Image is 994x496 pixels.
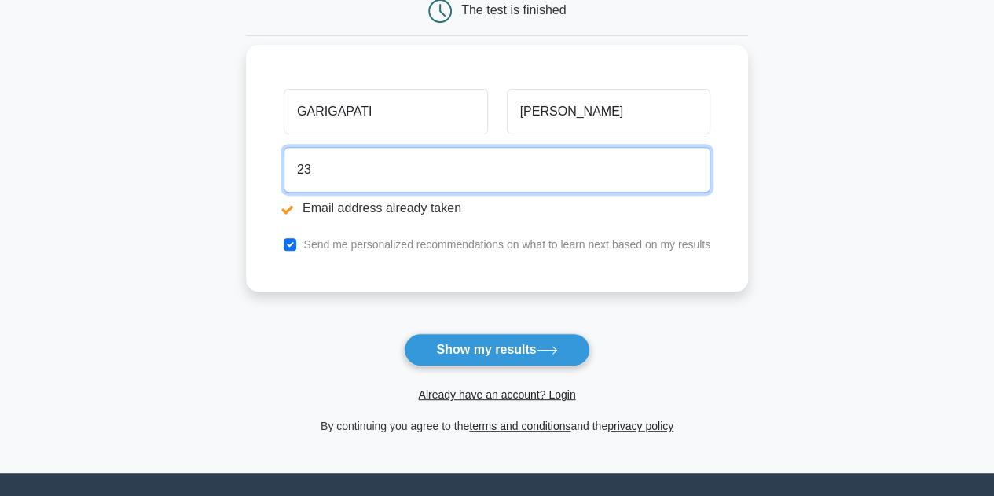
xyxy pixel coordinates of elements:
a: Already have an account? Login [418,388,575,401]
a: privacy policy [607,420,673,432]
input: First name [284,89,487,134]
input: Last name [507,89,710,134]
button: Show my results [404,333,589,366]
div: The test is finished [461,3,566,17]
label: Send me personalized recommendations on what to learn next based on my results [303,238,710,251]
li: Email address already taken [284,199,710,218]
a: terms and conditions [469,420,570,432]
input: Email [284,147,710,193]
div: By continuing you agree to the and the [237,417,757,435]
